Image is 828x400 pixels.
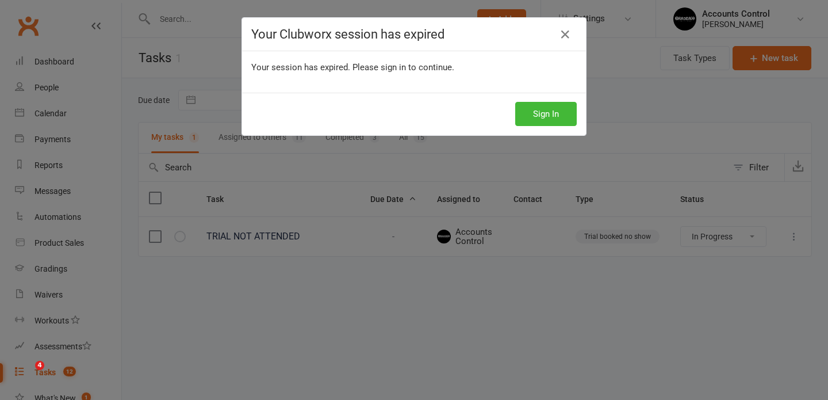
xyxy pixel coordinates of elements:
span: Your session has expired. Please sign in to continue. [251,62,454,73]
button: Sign In [515,102,577,126]
h4: Your Clubworx session has expired [251,27,577,41]
iframe: Intercom live chat [11,361,39,388]
span: 4 [35,361,44,370]
a: Close [556,25,574,44]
